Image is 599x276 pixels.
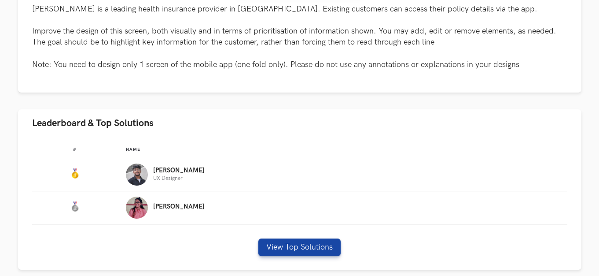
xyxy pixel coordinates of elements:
p: [PERSON_NAME] is a leading health insurance provider in [GEOGRAPHIC_DATA]. Existing customers can... [32,4,567,70]
p: UX Designer [153,175,205,181]
table: Leaderboard [32,140,567,224]
img: Gold Medal [70,168,80,179]
span: # [73,147,77,152]
button: Leaderboard & Top Solutions [18,109,581,137]
span: Name [126,147,140,152]
span: Leaderboard & Top Solutions [32,117,154,129]
img: Profile photo [126,164,148,186]
button: View Top Solutions [258,239,341,256]
img: Profile photo [126,197,148,219]
img: Silver Medal [70,201,80,212]
div: Leaderboard & Top Solutions [18,137,581,270]
p: [PERSON_NAME] [153,203,205,210]
p: [PERSON_NAME] [153,167,205,174]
